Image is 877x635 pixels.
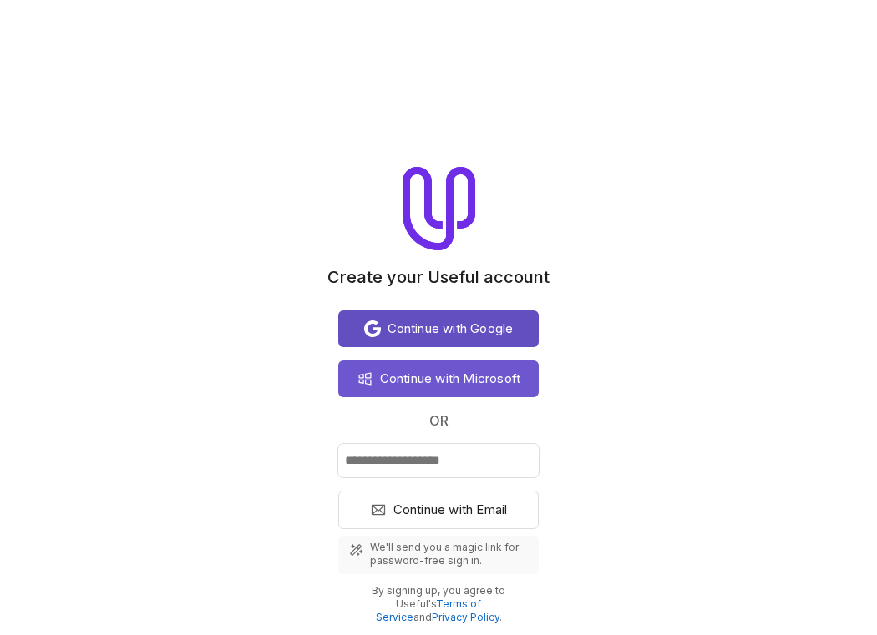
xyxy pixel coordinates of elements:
input: Email [338,444,539,477]
h1: Create your Useful account [327,267,550,287]
span: We'll send you a magic link for password-free sign in. [370,541,529,567]
a: Terms of Service [376,597,482,623]
button: Continue with Google [338,310,539,347]
span: Continue with Microsoft [380,369,521,389]
span: Continue with Email [393,500,508,520]
button: Continue with Microsoft [338,360,539,397]
p: By signing up, you agree to Useful's and . [352,584,525,624]
span: or [429,411,449,431]
span: Continue with Google [388,319,514,339]
a: Privacy Policy [432,611,499,623]
button: Continue with Email [338,491,539,529]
